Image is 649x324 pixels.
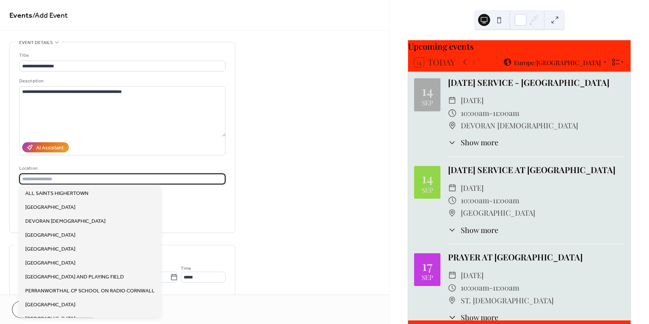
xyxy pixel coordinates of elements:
div: ​ [448,312,456,323]
span: 10:00am [461,281,489,294]
div: Title [19,52,224,59]
span: 11:00am [493,281,519,294]
span: PERRANWORTHAL CP SCHOOL ON RADIO CORNWALL [25,287,155,295]
div: ​ [448,182,456,194]
div: 17 [422,259,433,272]
div: ​ [448,94,456,106]
div: PRAYER AT [GEOGRAPHIC_DATA] [448,251,625,264]
span: Europe/[GEOGRAPHIC_DATA] [514,59,601,65]
span: [GEOGRAPHIC_DATA] [461,207,535,219]
span: [GEOGRAPHIC_DATA] AND PLAYING FIELD [25,273,124,281]
div: Upcoming events [408,40,631,53]
span: Show more [461,312,498,323]
span: [GEOGRAPHIC_DATA] [25,315,75,323]
span: [GEOGRAPHIC_DATA] [25,301,75,309]
span: 11:00am [493,107,519,119]
span: 10:00am [461,107,489,119]
span: Time [181,265,191,272]
div: ​ [448,294,456,307]
button: ​Show more [448,137,498,148]
span: ALL SAINTS HIGHERTOWN [25,190,88,198]
div: ​ [448,119,456,132]
button: ​Show more [448,225,498,236]
span: 10:00am [461,194,489,207]
div: 14 [422,84,433,97]
span: 11:00am [493,194,519,207]
button: AI Assistant [22,142,69,152]
div: AI Assistant [36,144,64,152]
div: ​ [448,269,456,281]
span: DEVORAN [DEMOGRAPHIC_DATA] [461,119,578,132]
span: [GEOGRAPHIC_DATA] [25,231,75,239]
span: / Add Event [32,8,68,23]
span: [DATE] [461,94,484,106]
span: Show more [461,225,498,236]
span: [GEOGRAPHIC_DATA] [25,259,75,267]
div: Sep [422,99,433,106]
div: [DATE] SERVICE AT [GEOGRAPHIC_DATA] [448,164,625,176]
div: ​ [448,194,456,207]
div: 14 [422,171,433,184]
span: [GEOGRAPHIC_DATA] [25,245,75,253]
div: ​ [448,107,456,119]
span: - [489,107,493,119]
div: ​ [448,137,456,148]
span: Event details [19,39,53,47]
div: [DATE] SERVICE - [GEOGRAPHIC_DATA] [448,76,625,89]
div: ​ [448,207,456,219]
span: [DATE] [461,269,484,281]
span: ST. [DEMOGRAPHIC_DATA] [461,294,554,307]
div: Sep [422,187,433,193]
span: [GEOGRAPHIC_DATA] [25,204,75,211]
span: [DATE] [461,182,484,194]
div: ​ [448,281,456,294]
div: Sep [422,274,433,281]
div: ​ [448,225,456,236]
span: - [489,194,493,207]
span: Show more [461,137,498,148]
span: DEVORAN [DEMOGRAPHIC_DATA] [25,218,105,225]
div: Description [19,77,224,85]
button: Cancel [12,301,58,318]
a: Events [9,8,32,23]
div: Location [19,164,224,172]
button: ​Show more [448,312,498,323]
span: - [489,281,493,294]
